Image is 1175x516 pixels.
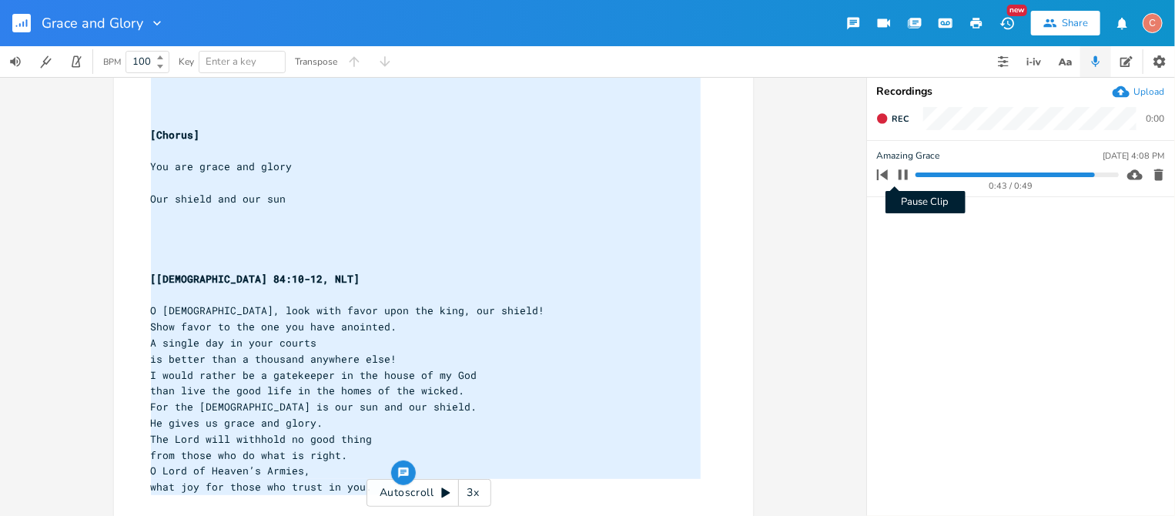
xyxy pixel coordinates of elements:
[1007,5,1027,16] div: New
[179,57,194,66] div: Key
[151,416,323,430] span: He gives us grace and glory.
[892,113,909,125] span: Rec
[1103,152,1164,160] div: [DATE] 4:08 PM
[151,192,286,206] span: Our shield and our sun
[151,400,477,414] span: For the [DEMOGRAPHIC_DATA] is our sun and our shield.
[1062,16,1088,30] div: Share
[903,182,1119,190] div: 0:43 / 0:49
[151,480,373,494] span: what joy for those who trust in you.
[870,106,915,131] button: Rec
[459,479,487,507] div: 3x
[1031,11,1100,35] button: Share
[1113,83,1164,100] button: Upload
[295,57,337,66] div: Transpose
[151,303,545,317] span: O [DEMOGRAPHIC_DATA], look with favor upon the king, our shield!
[151,384,465,397] span: than live the good life in the homes of the wicked.
[151,432,373,446] span: The Lord will withhold no good thing
[1133,85,1164,98] div: Upload
[876,86,1166,97] div: Recordings
[367,479,491,507] div: Autoscroll
[151,352,397,366] span: is better than a thousand anywhere else!
[42,16,143,30] span: Grace and Glory
[151,320,397,333] span: Show favor to the one you have anointed.
[151,159,293,173] span: You are grace and glory
[1143,13,1163,33] div: Crown Church Songwriters
[1146,114,1164,123] div: 0:00
[151,448,348,462] span: from those who do what is right.
[1143,5,1163,41] button: C
[893,163,913,187] button: Pause Clip
[151,336,317,350] span: A single day in your courts
[992,9,1023,37] button: New
[876,149,939,163] span: Amazing Grace
[103,58,121,66] div: BPM
[151,272,360,286] span: [[DEMOGRAPHIC_DATA] 84:10-12, NLT]
[151,368,477,382] span: I would rather be a gatekeeper in the house of my God
[151,464,311,477] span: O Lord of Heaven’s Armies,
[151,128,200,142] span: [Chorus]
[206,55,256,69] span: Enter a key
